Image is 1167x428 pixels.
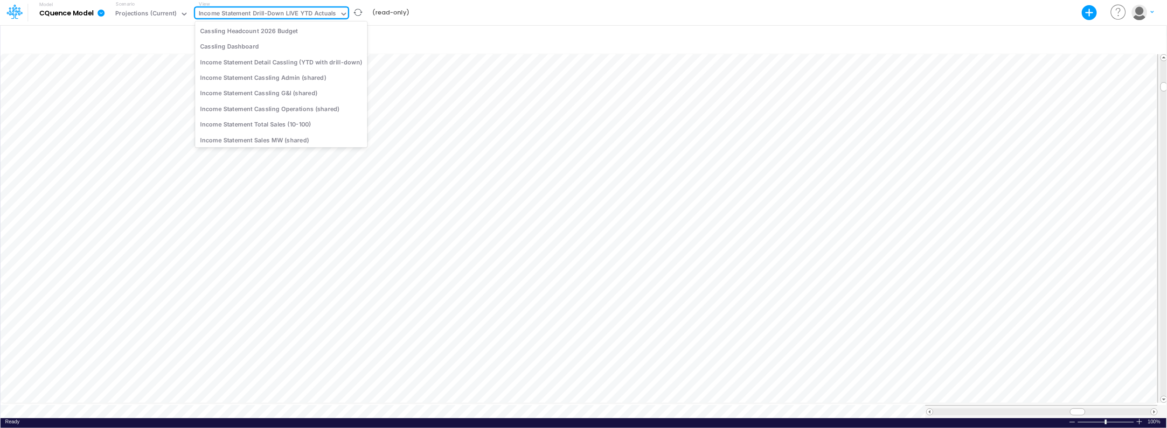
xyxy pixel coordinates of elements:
div: Income Statement Cassling G&I (shared) [195,85,367,101]
div: Zoom level [1148,418,1162,425]
b: (read-only) [372,8,409,17]
div: Zoom In [1136,418,1143,425]
div: Zoom Out [1069,419,1076,426]
div: Income Statement Detail Cassling (YTD with drill-down) [195,54,367,70]
label: Model [39,2,53,7]
div: Income Statement Cassling Operations (shared) [195,101,367,116]
div: Income Statement Drill-Down LIVE YTD Actuals [199,9,336,20]
div: Projections (Current) [115,9,176,20]
div: Zoom [1105,420,1107,424]
label: View [199,0,210,7]
div: In Ready mode [5,418,20,425]
div: Income Statement Sales MW (shared) [195,132,367,147]
div: Cassling Dashboard [195,39,367,54]
div: Cassling Headcount 2026 Budget [195,23,367,38]
div: Zoom [1077,418,1136,425]
label: Scenario [116,0,135,7]
b: CQuence Model [39,9,94,18]
div: Income Statement Total Sales (10-100) [195,117,367,132]
span: 100% [1148,418,1162,425]
div: Income Statement Cassling Admin (shared) [195,70,367,85]
span: Ready [5,419,20,424]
